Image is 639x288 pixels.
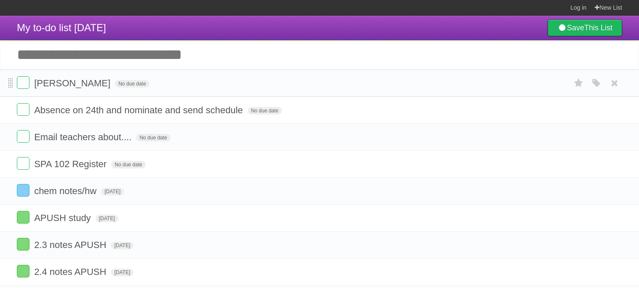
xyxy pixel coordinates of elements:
a: SaveThis List [548,19,622,36]
label: Done [17,238,29,251]
label: Done [17,130,29,143]
span: No due date [111,161,145,168]
span: [PERSON_NAME] [34,78,112,88]
span: My to-do list [DATE] [17,22,106,33]
span: No due date [115,80,149,88]
span: No due date [136,134,170,141]
span: [DATE] [111,242,134,249]
label: Done [17,184,29,197]
span: Email teachers about.... [34,132,134,142]
span: Absence on 24th and nominate and send schedule [34,105,245,115]
label: Star task [571,76,587,90]
b: This List [584,24,612,32]
span: APUSH study [34,213,93,223]
span: [DATE] [101,188,124,195]
label: Done [17,265,29,277]
label: Done [17,76,29,89]
label: Done [17,103,29,116]
span: [DATE] [111,269,134,276]
span: No due date [248,107,282,115]
label: Done [17,157,29,170]
span: chem notes/hw [34,186,99,196]
span: 2.3 notes APUSH [34,240,108,250]
label: Done [17,211,29,224]
span: 2.4 notes APUSH [34,267,108,277]
span: [DATE] [96,215,118,222]
span: SPA 102 Register [34,159,109,169]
